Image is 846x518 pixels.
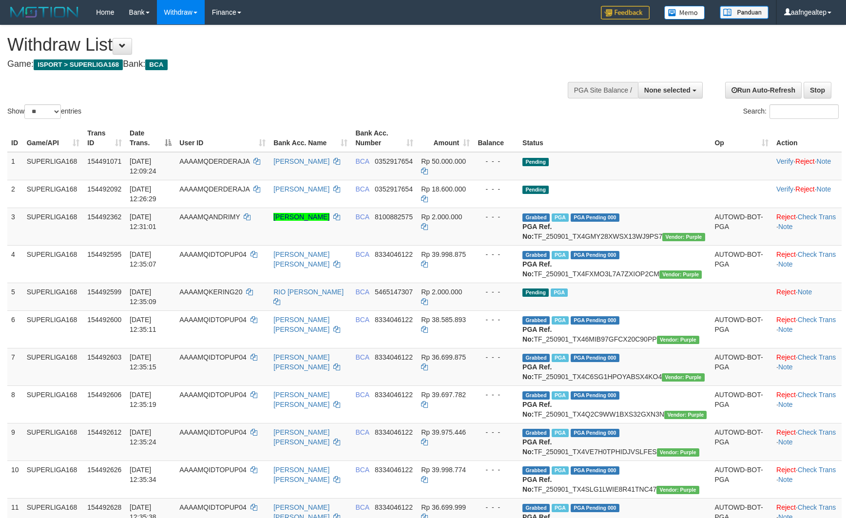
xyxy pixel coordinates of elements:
[478,184,515,194] div: - - -
[87,316,121,324] span: 154492600
[772,310,842,348] td: · ·
[522,213,550,222] span: Grabbed
[522,326,552,343] b: PGA Ref. No:
[776,185,793,193] a: Verify
[273,185,329,193] a: [PERSON_NAME]
[519,423,711,460] td: TF_250901_TX4VE7H0TPHIDJVSLFES
[375,503,413,511] span: Copy 8334046122 to clipboard
[798,213,836,221] a: Check Trans
[7,208,23,245] td: 3
[355,466,369,474] span: BCA
[817,157,831,165] a: Note
[130,391,156,408] span: [DATE] 12:35:19
[421,428,466,436] span: Rp 39.975.446
[776,316,796,324] a: Reject
[179,391,246,399] span: AAAAMQIDTOPUP04
[179,503,246,511] span: AAAAMQIDTOPUP04
[478,156,515,166] div: - - -
[273,353,329,371] a: [PERSON_NAME] [PERSON_NAME]
[522,504,550,512] span: Grabbed
[130,250,156,268] span: [DATE] 12:35:07
[522,260,552,278] b: PGA Ref. No:
[711,245,772,283] td: AUTOWD-BOT-PGA
[552,504,569,512] span: Marked by aafmaster
[23,310,84,348] td: SUPERLIGA168
[711,208,772,245] td: AUTOWD-BOT-PGA
[355,316,369,324] span: BCA
[571,316,619,325] span: PGA Pending
[23,208,84,245] td: SUPERLIGA168
[522,363,552,381] b: PGA Ref. No:
[552,316,569,325] span: Marked by aafmaster
[145,59,167,70] span: BCA
[355,353,369,361] span: BCA
[778,223,793,230] a: Note
[772,124,842,152] th: Action
[522,401,552,418] b: PGA Ref. No:
[130,157,156,175] span: [DATE] 12:09:24
[130,428,156,446] span: [DATE] 12:35:24
[720,6,769,19] img: panduan.png
[87,157,121,165] span: 154491071
[375,466,413,474] span: Copy 8334046122 to clipboard
[87,503,121,511] span: 154492628
[519,385,711,423] td: TF_250901_TX4Q2C9WW1BXS32GXN3N
[421,391,466,399] span: Rp 39.697.782
[817,185,831,193] a: Note
[804,82,831,98] a: Stop
[601,6,650,19] img: Feedback.jpg
[355,185,369,193] span: BCA
[478,390,515,400] div: - - -
[798,428,836,436] a: Check Trans
[273,466,329,483] a: [PERSON_NAME] [PERSON_NAME]
[375,288,413,296] span: Copy 5465147307 to clipboard
[179,157,250,165] span: AAAAMQDERDERAJA
[179,428,246,436] span: AAAAMQIDTOPUP04
[772,283,842,310] td: ·
[130,185,156,203] span: [DATE] 12:26:29
[772,385,842,423] td: · ·
[421,250,466,258] span: Rp 39.998.875
[798,316,836,324] a: Check Trans
[798,250,836,258] a: Check Trans
[375,185,413,193] span: Copy 0352917654 to clipboard
[175,124,269,152] th: User ID: activate to sort column ascending
[656,486,699,494] span: Vendor URL: https://trx4.1velocity.biz
[711,124,772,152] th: Op: activate to sort column ascending
[519,208,711,245] td: TF_250901_TX4GMY28XWSX13WJ9PS7
[421,316,466,324] span: Rp 38.585.893
[638,82,703,98] button: None selected
[179,353,246,361] span: AAAAMQIDTOPUP04
[772,348,842,385] td: · ·
[519,245,711,283] td: TF_250901_TX4FXMO3L7A7ZXIOP2CM
[355,503,369,511] span: BCA
[179,185,250,193] span: AAAAMQDERDERAJA
[273,157,329,165] a: [PERSON_NAME]
[7,385,23,423] td: 8
[130,316,156,333] span: [DATE] 12:35:11
[778,363,793,371] a: Note
[571,354,619,362] span: PGA Pending
[23,460,84,498] td: SUPERLIGA168
[87,353,121,361] span: 154492603
[23,124,84,152] th: Game/API: activate to sort column ascending
[795,157,815,165] a: Reject
[87,428,121,436] span: 154492612
[355,428,369,436] span: BCA
[375,316,413,324] span: Copy 8334046122 to clipboard
[273,288,344,296] a: RIO [PERSON_NAME]
[552,429,569,437] span: Marked by aafmaster
[7,104,81,119] label: Show entries
[552,251,569,259] span: Marked by aafmaster
[421,185,466,193] span: Rp 18.600.000
[478,212,515,222] div: - - -
[7,423,23,460] td: 9
[474,124,519,152] th: Balance
[711,423,772,460] td: AUTOWD-BOT-PGA
[478,315,515,325] div: - - -
[273,391,329,408] a: [PERSON_NAME] [PERSON_NAME]
[776,213,796,221] a: Reject
[130,288,156,306] span: [DATE] 12:35:09
[522,158,549,166] span: Pending
[519,124,711,152] th: Status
